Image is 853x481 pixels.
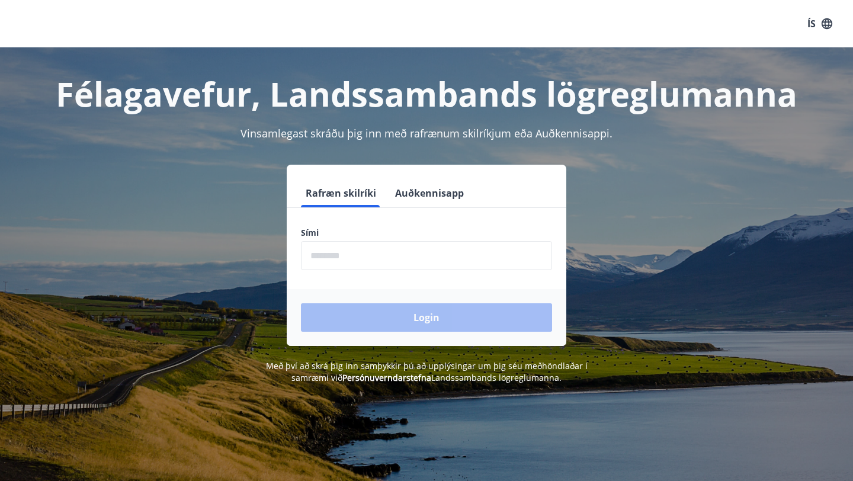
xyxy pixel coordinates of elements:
[301,227,552,239] label: Sími
[301,179,381,207] button: Rafræn skilríki
[342,372,431,383] a: Persónuverndarstefna
[14,71,839,116] h1: Félagavefur, Landssambands lögreglumanna
[240,126,613,140] span: Vinsamlegast skráðu þig inn með rafrænum skilríkjum eða Auðkennisappi.
[390,179,469,207] button: Auðkennisapp
[266,360,588,383] span: Með því að skrá þig inn samþykkir þú að upplýsingar um þig séu meðhöndlaðar í samræmi við Landssa...
[801,13,839,34] button: ÍS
